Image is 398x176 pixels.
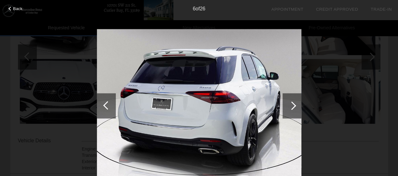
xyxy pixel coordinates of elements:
[193,6,195,11] span: 6
[371,7,392,12] a: Trade-In
[200,6,205,11] span: 26
[271,7,303,12] a: Appointment
[316,7,358,12] a: Credit Approved
[13,6,23,11] span: Back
